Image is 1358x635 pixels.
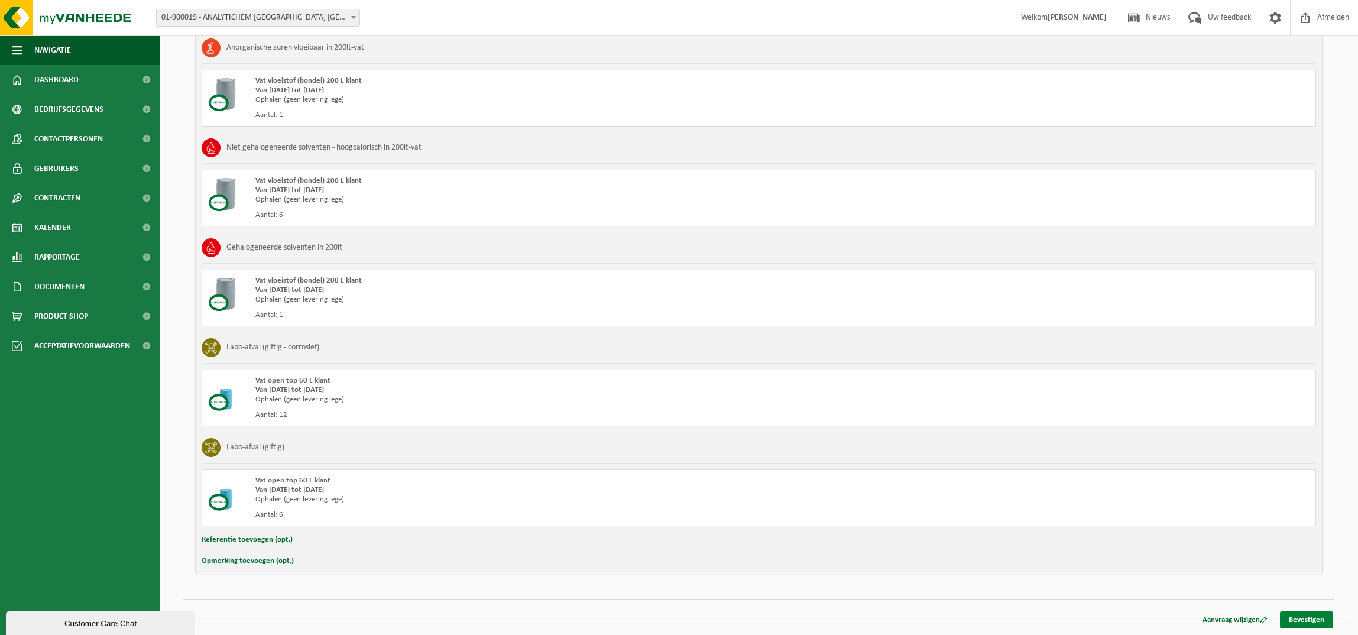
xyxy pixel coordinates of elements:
[255,186,324,194] strong: Van [DATE] tot [DATE]
[226,38,364,57] h3: Anorganische zuren vloeibaar in 200lt-vat
[255,510,806,520] div: Aantal: 6
[34,183,80,213] span: Contracten
[255,410,806,420] div: Aantal: 12
[1048,13,1107,22] strong: [PERSON_NAME]
[208,176,244,212] img: LP-LD-00200-CU.png
[255,486,324,494] strong: Van [DATE] tot [DATE]
[226,138,422,157] h3: Niet gehalogeneerde solventen - hoogcalorisch in 200lt-vat
[202,532,293,547] button: Referentie toevoegen (opt.)
[255,111,806,120] div: Aantal: 1
[255,295,806,304] div: Ophalen (geen levering lege)
[34,95,103,124] span: Bedrijfsgegevens
[34,302,88,331] span: Product Shop
[255,95,806,105] div: Ophalen (geen levering lege)
[34,331,130,361] span: Acceptatievoorwaarden
[1194,611,1276,628] a: Aanvraag wijzigen
[255,277,362,284] span: Vat vloeistof (bondel) 200 L klant
[1280,611,1333,628] a: Bevestigen
[255,286,324,294] strong: Van [DATE] tot [DATE]
[6,609,197,635] iframe: chat widget
[34,272,85,302] span: Documenten
[255,377,330,384] span: Vat open top 60 L klant
[255,395,806,404] div: Ophalen (geen levering lege)
[255,495,806,504] div: Ophalen (geen levering lege)
[255,77,362,85] span: Vat vloeistof (bondel) 200 L klant
[34,65,79,95] span: Dashboard
[202,553,294,569] button: Opmerking toevoegen (opt.)
[208,76,244,112] img: LP-LD-00200-CU.png
[255,86,324,94] strong: Van [DATE] tot [DATE]
[208,376,244,412] img: LP-OT-00060-CU.png
[34,124,103,154] span: Contactpersonen
[255,386,324,394] strong: Van [DATE] tot [DATE]
[226,338,319,357] h3: Labo-afval (giftig - corrosief)
[208,476,244,511] img: LP-OT-00060-CU.png
[255,310,806,320] div: Aantal: 1
[255,195,806,205] div: Ophalen (geen levering lege)
[34,213,71,242] span: Kalender
[34,154,79,183] span: Gebruikers
[34,35,71,65] span: Navigatie
[208,276,244,312] img: LP-LD-00200-CU.png
[156,9,360,27] span: 01-900019 - ANALYTICHEM BELGIUM NV - ZEDELGEM
[226,438,284,457] h3: Labo-afval (giftig)
[226,238,342,257] h3: Gehalogeneerde solventen in 200lt
[255,477,330,484] span: Vat open top 60 L klant
[255,210,806,220] div: Aantal: 6
[34,242,80,272] span: Rapportage
[255,177,362,184] span: Vat vloeistof (bondel) 200 L klant
[157,9,359,26] span: 01-900019 - ANALYTICHEM BELGIUM NV - ZEDELGEM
